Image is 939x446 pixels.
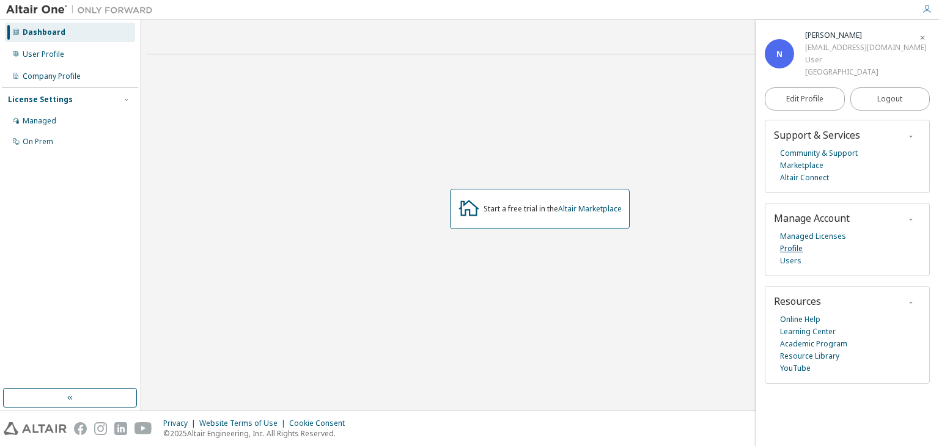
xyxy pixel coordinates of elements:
[786,94,823,104] span: Edit Profile
[780,159,823,172] a: Marketplace
[780,326,836,338] a: Learning Center
[484,204,622,214] div: Start a free trial in the
[776,49,782,59] span: N
[23,116,56,126] div: Managed
[74,422,87,435] img: facebook.svg
[805,42,927,54] div: [EMAIL_ADDRESS][DOMAIN_NAME]
[780,338,847,350] a: Academic Program
[558,203,622,214] a: Altair Marketplace
[6,4,159,16] img: Altair One
[780,255,801,267] a: Users
[877,93,902,105] span: Logout
[4,422,67,435] img: altair_logo.svg
[805,54,927,66] div: User
[805,29,927,42] div: Nipuni Anuradha
[780,147,858,159] a: Community & Support
[114,422,127,435] img: linkedin.svg
[850,87,930,111] button: Logout
[780,350,839,362] a: Resource Library
[780,172,829,184] a: Altair Connect
[774,294,821,308] span: Resources
[134,422,152,435] img: youtube.svg
[780,362,811,375] a: YouTube
[163,419,199,428] div: Privacy
[805,66,927,78] div: [GEOGRAPHIC_DATA]
[163,428,352,439] p: © 2025 Altair Engineering, Inc. All Rights Reserved.
[774,128,860,142] span: Support & Services
[8,95,73,104] div: License Settings
[780,243,803,255] a: Profile
[94,422,107,435] img: instagram.svg
[780,313,820,326] a: Online Help
[765,87,845,111] a: Edit Profile
[23,49,64,59] div: User Profile
[23,137,53,147] div: On Prem
[780,230,846,243] a: Managed Licenses
[23,27,65,37] div: Dashboard
[289,419,352,428] div: Cookie Consent
[23,71,81,81] div: Company Profile
[774,211,850,225] span: Manage Account
[199,419,289,428] div: Website Terms of Use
